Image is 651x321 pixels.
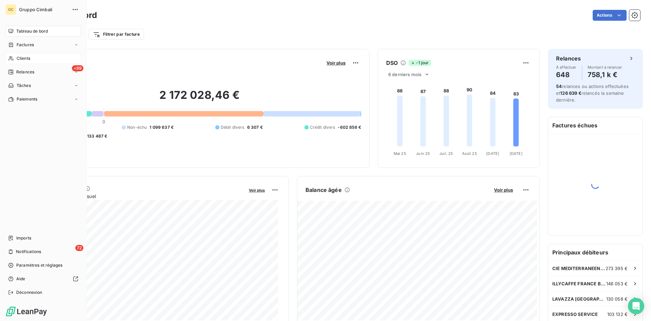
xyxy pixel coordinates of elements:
span: Paramètres et réglages [16,262,62,268]
button: Voir plus [324,60,348,66]
span: +99 [72,65,83,71]
span: Crédit divers [310,124,335,130]
h6: Balance âgée [305,186,342,194]
button: Actions [593,10,627,21]
span: Débit divers [221,124,244,130]
span: -133 487 € [85,133,107,139]
div: Open Intercom Messenger [628,298,644,314]
span: Montant à relancer [588,65,622,69]
span: Voir plus [249,188,265,193]
span: Voir plus [494,187,513,193]
span: 72 [75,245,83,251]
span: 54 [556,84,562,89]
span: 6 derniers mois [388,72,421,77]
span: Imports [16,235,31,241]
div: GC [5,4,16,15]
span: Non-échu [127,124,147,130]
span: 146 053 € [606,281,628,286]
tspan: Mai 25 [394,151,406,156]
span: Tableau de bord [16,28,48,34]
span: 126 639 € [560,90,581,96]
span: CIE MEDITERRANEENNE DES CAFES [552,266,606,271]
span: Chiffre d'affaires mensuel [38,193,244,200]
span: -602 856 € [338,124,361,130]
span: 0 [102,119,105,124]
h4: 758,1 k € [588,69,622,80]
span: Tâches [17,83,31,89]
span: Factures [17,42,34,48]
span: Relances [16,69,34,75]
tspan: Juin 25 [416,151,430,156]
span: À effectuer [556,65,576,69]
h4: 648 [556,69,576,80]
span: ILLYCAFFE FRANCE BELUX [552,281,606,286]
span: -1 jour [409,60,431,66]
a: Aide [5,273,81,284]
span: EXPRESSO SERVICE [552,311,598,317]
span: Gruppo Cimbali [19,7,68,12]
h2: 2 172 028,46 € [38,88,361,109]
span: Notifications [16,249,41,255]
button: Voir plus [492,187,515,193]
span: 1 099 637 € [150,124,174,130]
tspan: [DATE] [486,151,499,156]
span: Clients [17,55,30,61]
span: relances ou actions effectuées et relancés la semaine dernière. [556,84,629,103]
tspan: Août 25 [462,151,477,156]
span: Paiements [17,96,37,102]
h6: Relances [556,54,581,63]
span: Déconnexion [16,289,42,296]
span: Aide [16,276,25,282]
span: LAVAZZA [GEOGRAPHIC_DATA] [552,296,606,302]
span: 103 132 € [607,311,628,317]
tspan: [DATE] [510,151,522,156]
button: Voir plus [247,187,267,193]
tspan: Juil. 25 [439,151,453,156]
img: Logo LeanPay [5,306,47,317]
h6: Factures échues [548,117,643,133]
h6: Principaux débiteurs [548,244,643,261]
span: 130 058 € [606,296,628,302]
span: 273 395 € [606,266,628,271]
span: Voir plus [327,60,346,66]
h6: DSO [386,59,398,67]
span: 6 307 € [247,124,263,130]
button: Filtrer par facture [88,29,144,40]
